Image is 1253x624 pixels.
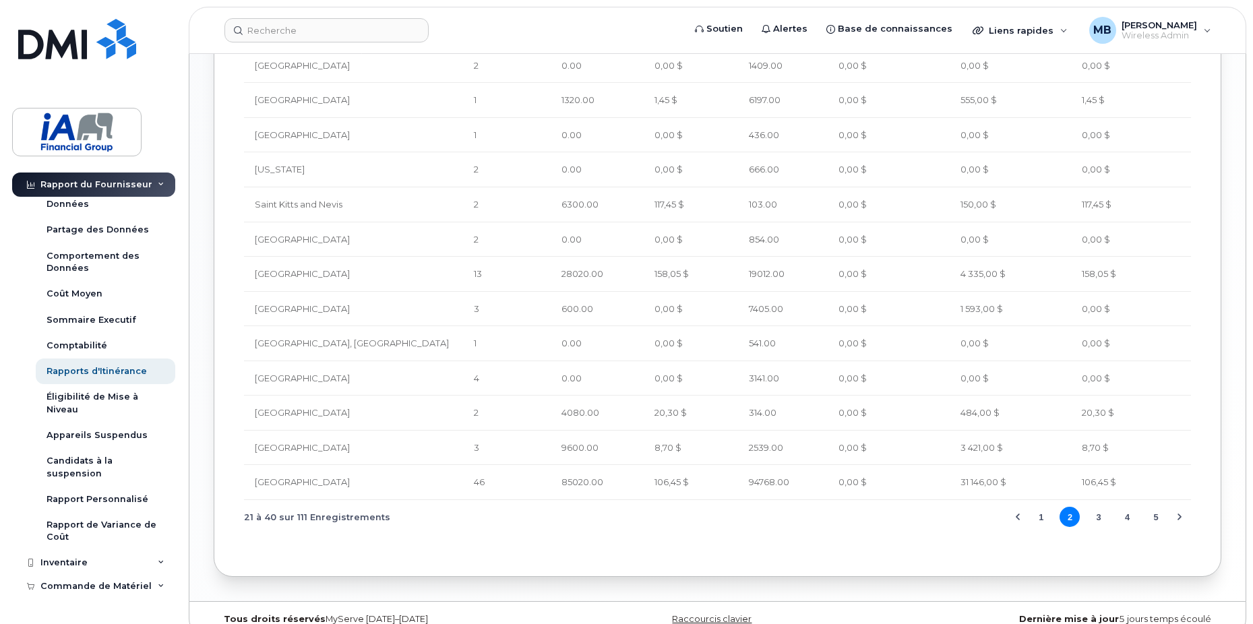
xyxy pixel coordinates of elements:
span: [US_STATE] [255,164,305,175]
td: 158,05 $ [644,257,737,292]
td: 0,00 $ [828,187,950,222]
td: 150,00 $ [950,187,1071,222]
td: 1 [463,118,551,153]
span: Wireless Admin [1122,30,1197,41]
td: 13 [463,257,551,292]
td: 4 [463,361,551,396]
td: 0,00 $ [644,361,737,396]
td: 1 [463,83,551,118]
td: 0,00 $ [950,118,1071,153]
td: 1,45 $ [644,83,737,118]
td: 8,70 $ [644,431,737,466]
td: 28020.00 [551,257,644,292]
td: 3 [463,431,551,466]
td: 0,00 $ [950,361,1071,396]
td: 0,00 $ [828,361,950,396]
td: 3141.00 [738,361,828,396]
button: Page précédente [1008,507,1028,527]
td: 0,00 $ [828,396,950,431]
div: Mohammed Breiki [1080,17,1221,44]
td: 6197.00 [738,83,828,118]
td: 94768.00 [738,465,828,500]
td: 117,45 $ [1071,187,1191,222]
td: 0.00 [551,361,644,396]
span: [GEOGRAPHIC_DATA] [255,303,350,314]
span: Soutien [706,22,743,36]
span: 21 à 40 sur 111 Enregistrements [244,507,390,527]
td: 46 [463,465,551,500]
td: 0,00 $ [828,326,950,361]
td: 0,00 $ [644,326,737,361]
td: 541.00 [738,326,828,361]
td: 0,00 $ [828,257,950,292]
td: 0.00 [551,152,644,187]
td: 4 335,00 $ [950,257,1071,292]
td: 0,00 $ [644,118,737,153]
td: 158,05 $ [1071,257,1191,292]
div: Liens rapides [963,17,1077,44]
td: 9600.00 [551,431,644,466]
span: MB [1093,22,1111,38]
td: 600.00 [551,292,644,327]
td: 0,00 $ [644,49,737,84]
button: Page 2 [1060,507,1080,527]
td: 3 [463,292,551,327]
span: [GEOGRAPHIC_DATA] [255,442,350,453]
td: 314.00 [738,396,828,431]
td: 0,00 $ [1071,118,1191,153]
td: 0,00 $ [1071,292,1191,327]
td: 1320.00 [551,83,644,118]
td: 19012.00 [738,257,828,292]
td: 484,00 $ [950,396,1071,431]
a: Alertes [752,15,817,42]
td: 0,00 $ [950,326,1071,361]
td: 0,00 $ [828,222,950,257]
td: 0.00 [551,118,644,153]
td: 666.00 [738,152,828,187]
span: Liens rapides [989,25,1053,36]
td: 2 [463,152,551,187]
td: 0,00 $ [1071,326,1191,361]
td: 0,00 $ [828,292,950,327]
td: 85020.00 [551,465,644,500]
td: 0,00 $ [828,49,950,84]
td: 0,00 $ [950,222,1071,257]
a: Base de connaissances [817,15,962,42]
td: 4080.00 [551,396,644,431]
td: 2 [463,396,551,431]
td: 555,00 $ [950,83,1071,118]
td: 0,00 $ [644,222,737,257]
td: 31 146,00 $ [950,465,1071,500]
td: 0,00 $ [1071,222,1191,257]
button: Page 3 [1089,507,1109,527]
span: [GEOGRAPHIC_DATA] [255,60,350,71]
td: 854.00 [738,222,828,257]
span: Base de connaissances [838,22,952,36]
td: 1,45 $ [1071,83,1191,118]
td: 0,00 $ [1071,49,1191,84]
td: 0,00 $ [828,431,950,466]
button: Page suivante [1169,507,1190,527]
td: 0,00 $ [828,152,950,187]
td: 2 [463,49,551,84]
strong: Dernière mise à jour [1019,614,1119,624]
td: 0,00 $ [828,83,950,118]
span: [GEOGRAPHIC_DATA] [255,373,350,383]
td: 2539.00 [738,431,828,466]
td: 106,45 $ [644,465,737,500]
td: 0,00 $ [1071,361,1191,396]
td: 0.00 [551,222,644,257]
td: 7405.00 [738,292,828,327]
td: 0.00 [551,326,644,361]
span: [GEOGRAPHIC_DATA] [255,476,350,487]
td: 20,30 $ [644,396,737,431]
a: Raccourcis clavier [672,614,752,624]
strong: Tous droits réservés [224,614,326,624]
td: 2 [463,222,551,257]
td: 0,00 $ [1071,152,1191,187]
td: 2 [463,187,551,222]
td: 106,45 $ [1071,465,1191,500]
span: [GEOGRAPHIC_DATA] [255,268,350,279]
td: 0,00 $ [950,152,1071,187]
button: Page 4 [1118,507,1138,527]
